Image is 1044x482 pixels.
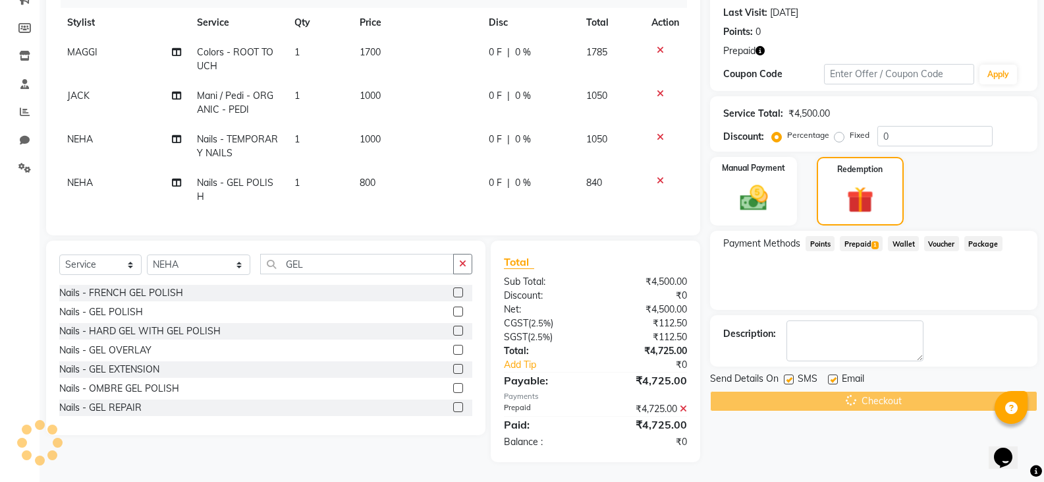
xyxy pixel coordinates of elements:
[59,8,189,38] th: Stylist
[644,8,687,38] th: Action
[723,25,753,39] div: Points:
[964,236,1003,251] span: Package
[489,176,502,190] span: 0 F
[360,133,381,145] span: 1000
[197,90,273,115] span: Mani / Pedi - ORGANIC - PEDI
[481,8,578,38] th: Disc
[838,183,882,216] img: _gift.svg
[494,358,613,372] a: Add Tip
[360,46,381,58] span: 1700
[494,435,595,449] div: Balance :
[723,327,776,341] div: Description:
[595,435,697,449] div: ₹0
[586,177,602,189] span: 840
[59,286,183,300] div: Nails - FRENCH GEL POLISH
[189,8,287,38] th: Service
[842,372,864,388] span: Email
[197,46,273,72] span: Colors - ROOT TOUCH
[294,46,300,58] span: 1
[494,330,595,344] div: ( )
[504,255,534,269] span: Total
[613,358,697,372] div: ₹0
[989,429,1031,469] iframe: chat widget
[837,164,883,175] label: Redemption
[59,344,151,357] div: Nails - GEL OVERLAY
[595,373,697,388] div: ₹4,725.00
[494,373,595,388] div: Payable:
[294,133,300,145] span: 1
[507,176,510,190] span: |
[360,177,375,189] span: 800
[710,372,779,388] span: Send Details On
[840,236,883,251] span: Prepaid
[723,6,767,20] div: Last Visit:
[67,133,93,145] span: NEHA
[824,64,974,84] input: Enter Offer / Coupon Code
[850,129,869,141] label: Fixed
[59,382,179,396] div: Nails - OMBRE GEL POLISH
[788,107,830,121] div: ₹4,500.00
[59,401,142,415] div: Nails - GEL REPAIR
[723,107,783,121] div: Service Total:
[494,303,595,316] div: Net:
[504,331,528,343] span: SGST
[360,90,381,102] span: 1000
[586,46,607,58] span: 1785
[595,303,697,316] div: ₹4,500.00
[595,330,697,344] div: ₹112.50
[871,241,879,249] span: 1
[504,317,528,329] span: CGST
[806,236,835,251] span: Points
[67,46,97,58] span: MAGGI
[756,25,761,39] div: 0
[494,417,595,433] div: Paid:
[494,289,595,303] div: Discount:
[494,402,595,416] div: Prepaid
[770,6,798,20] div: [DATE]
[507,89,510,103] span: |
[979,65,1017,84] button: Apply
[494,316,595,330] div: ( )
[595,289,697,303] div: ₹0
[731,182,777,214] img: _cash.svg
[595,275,697,289] div: ₹4,500.00
[59,363,159,377] div: Nails - GEL EXTENSION
[723,67,823,81] div: Coupon Code
[723,44,756,58] span: Prepaid
[515,133,531,146] span: 0 %
[586,133,607,145] span: 1050
[67,177,93,189] span: NEHA
[494,344,595,358] div: Total:
[586,90,607,102] span: 1050
[595,344,697,358] div: ₹4,725.00
[798,372,817,388] span: SMS
[515,45,531,59] span: 0 %
[489,89,502,103] span: 0 F
[578,8,644,38] th: Total
[595,417,697,433] div: ₹4,725.00
[294,90,300,102] span: 1
[494,275,595,289] div: Sub Total:
[489,45,502,59] span: 0 F
[530,332,550,342] span: 2.5%
[260,254,454,274] input: Search or Scan
[67,90,90,102] span: JACK
[595,402,697,416] div: ₹4,725.00
[531,318,551,328] span: 2.5%
[723,130,764,144] div: Discount:
[888,236,919,251] span: Wallet
[294,177,300,189] span: 1
[924,236,959,251] span: Voucher
[352,8,481,38] th: Price
[595,316,697,330] div: ₹112.50
[722,162,785,174] label: Manual Payment
[197,133,278,159] span: Nails - TEMPORARY NAILS
[59,305,143,319] div: Nails - GEL POLISH
[507,45,510,59] span: |
[504,391,687,402] div: Payments
[489,133,502,146] span: 0 F
[197,177,273,202] span: Nails - GEL POLISH
[287,8,352,38] th: Qty
[515,176,531,190] span: 0 %
[507,133,510,146] span: |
